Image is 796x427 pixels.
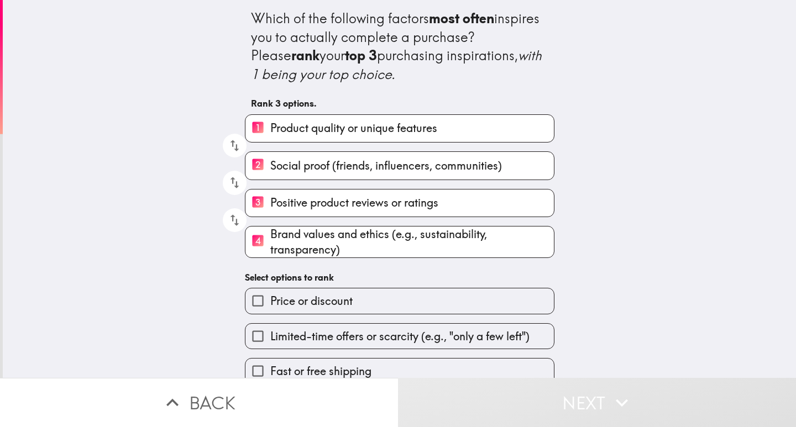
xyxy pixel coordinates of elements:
[245,288,554,313] button: Price or discount
[245,115,554,142] button: 1Product quality or unique features
[398,378,796,427] button: Next
[345,47,377,64] b: top 3
[270,293,353,309] span: Price or discount
[270,363,371,379] span: Fast or free shipping
[291,47,320,64] b: rank
[270,226,554,257] span: Brand values and ethics (e.g., sustainability, transparency)
[245,359,554,383] button: Fast or free shipping
[245,189,554,217] button: 3Positive product reviews or ratings
[245,271,554,283] h6: Select options to rank
[270,329,530,344] span: Limited-time offers or scarcity (e.g., "only a few left")
[251,9,548,83] div: Which of the following factors inspires you to actually complete a purchase? Please your purchasi...
[429,10,494,27] b: most often
[251,97,548,109] h6: Rank 3 options.
[251,47,545,82] i: with 1 being your top choice.
[245,152,554,179] button: 2Social proof (friends, influencers, communities)
[245,324,554,349] button: Limited-time offers or scarcity (e.g., "only a few left")
[270,158,502,173] span: Social proof (friends, influencers, communities)
[245,226,554,257] button: 4Brand values and ethics (e.g., sustainability, transparency)
[270,120,437,136] span: Product quality or unique features
[270,195,438,210] span: Positive product reviews or ratings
